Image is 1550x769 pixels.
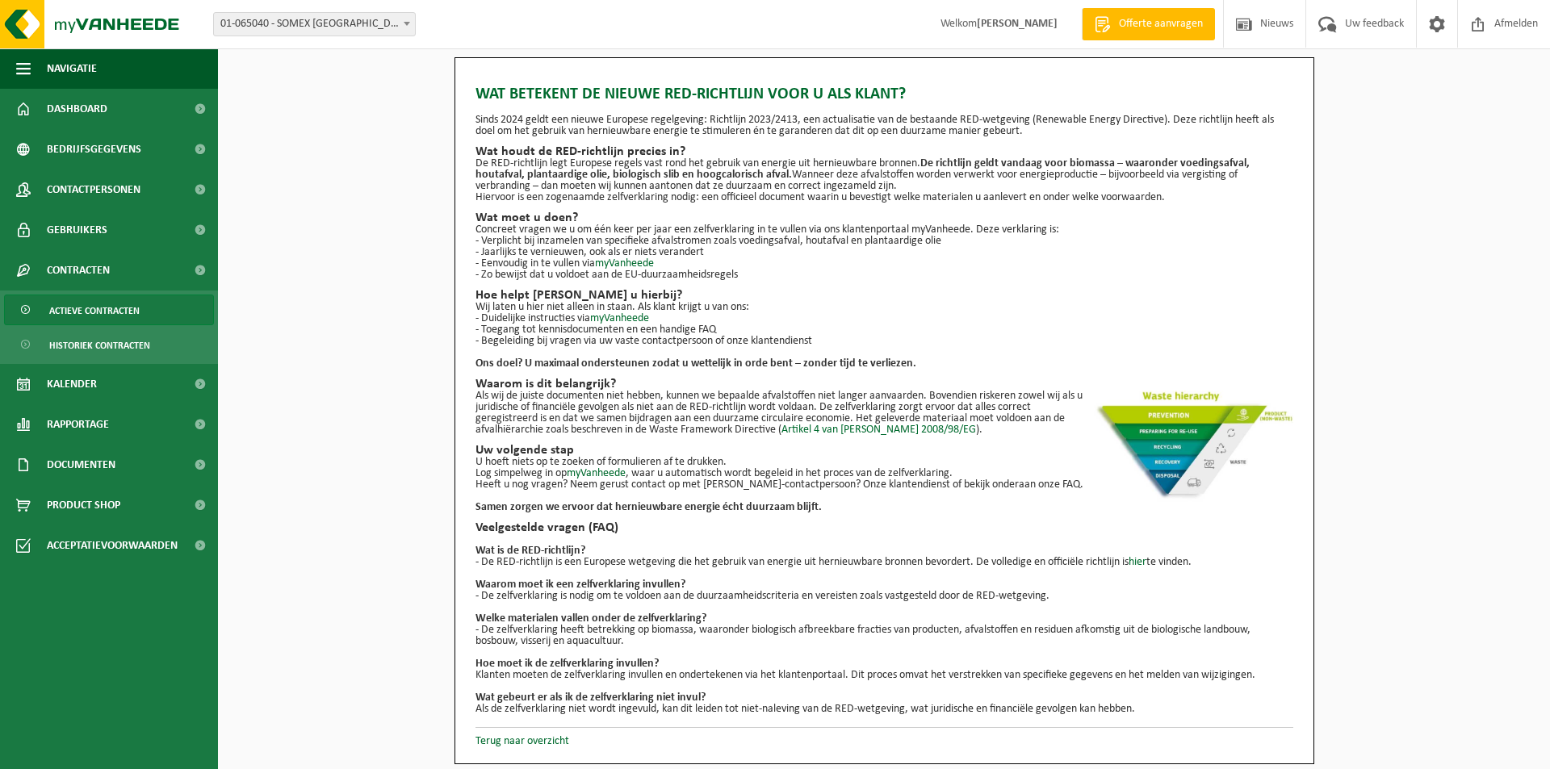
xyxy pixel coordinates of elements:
p: - Eenvoudig in te vullen via [475,258,1293,270]
span: 01-065040 - SOMEX NV - ANTWERPEN [213,12,416,36]
p: - Begeleiding bij vragen via uw vaste contactpersoon of onze klantendienst [475,336,1293,347]
b: Wat is de RED-richtlijn? [475,545,585,557]
p: U hoeft niets op te zoeken of formulieren af te drukken. Log simpelweg in op , waar u automatisch... [475,457,1293,479]
span: 01-065040 - SOMEX NV - ANTWERPEN [214,13,415,36]
h2: Wat moet u doen? [475,211,1293,224]
p: Heeft u nog vragen? Neem gerust contact op met [PERSON_NAME]-contactpersoon? Onze klantendienst o... [475,479,1293,491]
span: Documenten [47,445,115,485]
a: Terug naar overzicht [475,735,569,747]
b: Samen zorgen we ervoor dat hernieuwbare energie écht duurzaam blijft. [475,501,822,513]
span: Actieve contracten [49,295,140,326]
p: Sinds 2024 geldt een nieuwe Europese regelgeving: Richtlijn 2023/2413, een actualisatie van de be... [475,115,1293,137]
p: - Jaarlijks te vernieuwen, ook als er niets verandert [475,247,1293,258]
span: Historiek contracten [49,330,150,361]
span: Offerte aanvragen [1115,16,1207,32]
a: myVanheede [590,312,649,324]
span: Contactpersonen [47,169,140,210]
strong: De richtlijn geldt vandaag voor biomassa – waaronder voedingsafval, houtafval, plantaardige olie,... [475,157,1250,181]
b: Hoe moet ik de zelfverklaring invullen? [475,658,659,670]
a: Historiek contracten [4,329,214,360]
p: - Toegang tot kennisdocumenten en een handige FAQ [475,324,1293,336]
span: Dashboard [47,89,107,129]
p: Als de zelfverklaring niet wordt ingevuld, kan dit leiden tot niet-naleving van de RED-wetgeving,... [475,704,1293,715]
span: Gebruikers [47,210,107,250]
b: Wat gebeurt er als ik de zelfverklaring niet invul? [475,692,706,704]
span: Bedrijfsgegevens [47,129,141,169]
p: - Zo bewijst dat u voldoet aan de EU-duurzaamheidsregels [475,270,1293,281]
span: Acceptatievoorwaarden [47,525,178,566]
span: Navigatie [47,48,97,89]
p: Wij laten u hier niet alleen in staan. Als klant krijgt u van ons: [475,302,1293,313]
p: - De zelfverklaring heeft betrekking op biomassa, waaronder biologisch afbreekbare fracties van p... [475,625,1293,647]
span: Wat betekent de nieuwe RED-richtlijn voor u als klant? [475,82,906,107]
span: Product Shop [47,485,120,525]
a: myVanheede [567,467,626,479]
span: Rapportage [47,404,109,445]
a: Offerte aanvragen [1082,8,1215,40]
p: Klanten moeten de zelfverklaring invullen en ondertekenen via het klantenportaal. Dit proces omva... [475,670,1293,681]
p: De RED-richtlijn legt Europese regels vast rond het gebruik van energie uit hernieuwbare bronnen.... [475,158,1293,192]
h2: Veelgestelde vragen (FAQ) [475,521,1293,534]
strong: [PERSON_NAME] [977,18,1058,30]
a: myVanheede [595,257,654,270]
p: - Verplicht bij inzamelen van specifieke afvalstromen zoals voedingsafval, houtafval en plantaard... [475,236,1293,247]
b: Waarom moet ik een zelfverklaring invullen? [475,579,685,591]
a: hier [1129,556,1146,568]
h2: Wat houdt de RED-richtlijn precies in? [475,145,1293,158]
h2: Uw volgende stap [475,444,1293,457]
h2: Waarom is dit belangrijk? [475,378,1293,391]
p: - De RED-richtlijn is een Europese wetgeving die het gebruik van energie uit hernieuwbare bronnen... [475,557,1293,568]
strong: Ons doel? U maximaal ondersteunen zodat u wettelijk in orde bent – zonder tijd te verliezen. [475,357,916,370]
span: Contracten [47,250,110,290]
h2: Hoe helpt [PERSON_NAME] u hierbij? [475,289,1293,302]
p: Hiervoor is een zogenaamde zelfverklaring nodig: een officieel document waarin u bevestigt welke ... [475,192,1293,203]
a: Actieve contracten [4,295,214,325]
a: Artikel 4 van [PERSON_NAME] 2008/98/EG [781,424,976,436]
span: Kalender [47,364,97,404]
p: - De zelfverklaring is nodig om te voldoen aan de duurzaamheidscriteria en vereisten zoals vastge... [475,591,1293,602]
p: Concreet vragen we u om één keer per jaar een zelfverklaring in te vullen via ons klantenportaal ... [475,224,1293,236]
p: Als wij de juiste documenten niet hebben, kunnen we bepaalde afvalstoffen niet langer aanvaarden.... [475,391,1293,436]
b: Welke materialen vallen onder de zelfverklaring? [475,612,706,625]
p: - Duidelijke instructies via [475,313,1293,324]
